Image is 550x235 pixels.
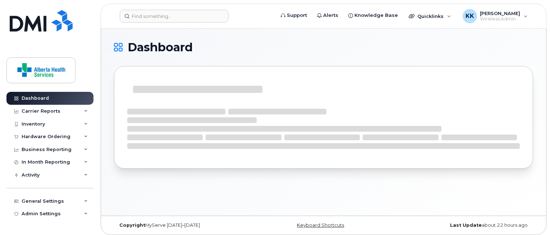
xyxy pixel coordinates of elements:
div: MyServe [DATE]–[DATE] [114,222,254,228]
span: Dashboard [128,42,193,53]
div: about 22 hours ago [393,222,533,228]
strong: Last Update [450,222,482,228]
strong: Copyright [119,222,145,228]
a: Keyboard Shortcuts [297,222,344,228]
